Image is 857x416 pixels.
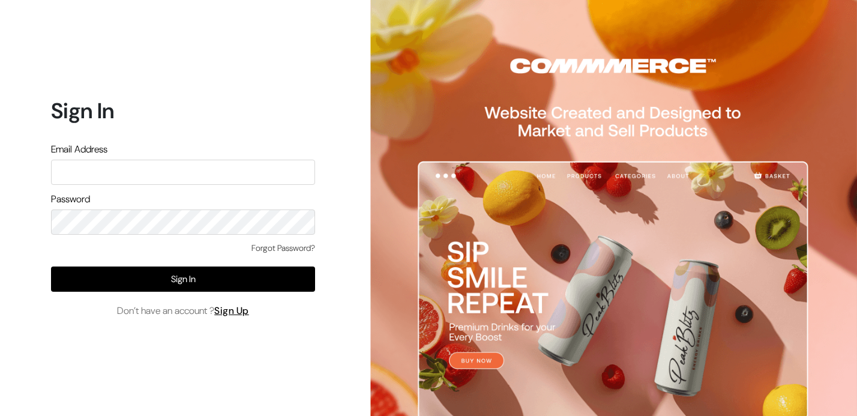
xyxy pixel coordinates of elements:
h1: Sign In [51,98,315,124]
a: Sign Up [214,304,249,317]
label: Password [51,192,90,206]
label: Email Address [51,142,107,157]
span: Don’t have an account ? [117,304,249,318]
button: Sign In [51,267,315,292]
a: Forgot Password? [251,242,315,255]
